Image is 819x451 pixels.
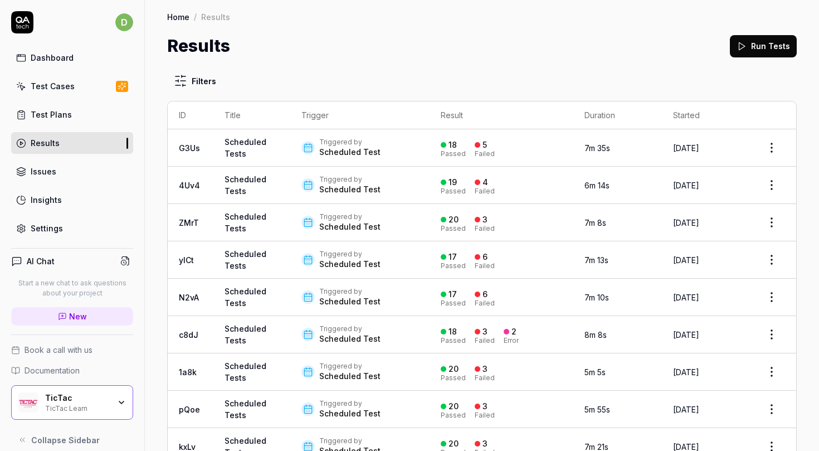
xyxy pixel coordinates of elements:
[45,403,110,412] div: TicTac Learn
[448,252,457,262] div: 17
[448,401,459,411] div: 20
[482,177,488,187] div: 4
[482,252,487,262] div: 6
[319,333,381,345] div: Scheduled Test
[11,365,133,376] a: Documentation
[31,222,63,234] div: Settings
[504,337,519,344] div: Error
[475,375,495,381] div: Failed
[319,138,381,147] div: Triggered by
[448,327,457,337] div: 18
[584,330,607,340] time: 8m 8s
[673,181,699,190] time: [DATE]
[225,287,266,308] a: Scheduled Tests
[11,104,133,125] a: Test Plans
[115,11,133,33] button: d
[168,101,213,129] th: ID
[448,140,457,150] div: 18
[11,429,133,451] button: Collapse Sidebar
[319,175,381,184] div: Triggered by
[290,101,430,129] th: Trigger
[441,337,466,344] div: Passed
[673,330,699,340] time: [DATE]
[584,293,609,302] time: 7m 10s
[225,249,266,270] a: Scheduled Tests
[448,439,459,449] div: 20
[482,327,487,337] div: 3
[441,375,466,381] div: Passed
[194,11,197,22] div: /
[319,250,381,259] div: Triggered by
[18,392,38,413] img: TicTac Logo
[11,217,133,239] a: Settings
[31,137,60,149] div: Results
[584,367,606,377] time: 5m 5s
[319,147,381,158] div: Scheduled Test
[584,218,606,227] time: 7m 8s
[511,327,516,337] div: 2
[584,255,608,265] time: 7m 13s
[319,259,381,270] div: Scheduled Test
[319,408,381,419] div: Scheduled Test
[584,181,610,190] time: 6m 14s
[441,412,466,419] div: Passed
[482,364,487,374] div: 3
[319,399,381,408] div: Triggered by
[730,35,797,57] button: Run Tests
[225,324,266,345] a: Scheduled Tests
[441,263,466,269] div: Passed
[448,364,459,374] div: 20
[11,189,133,211] a: Insights
[673,255,699,265] time: [DATE]
[319,212,381,221] div: Triggered by
[475,151,495,157] div: Failed
[482,215,487,225] div: 3
[201,11,230,22] div: Results
[179,293,199,302] a: N2vA
[11,75,133,97] a: Test Cases
[482,439,487,449] div: 3
[179,218,199,227] a: ZMrT
[179,367,197,377] a: 1a8k
[673,367,699,377] time: [DATE]
[11,161,133,182] a: Issues
[11,47,133,69] a: Dashboard
[213,101,290,129] th: Title
[167,70,223,92] button: Filters
[31,80,75,92] div: Test Cases
[167,33,230,59] h1: Results
[11,385,133,420] button: TicTac LogoTicTacTicTac Learn
[179,330,198,340] a: c8dJ
[319,362,381,371] div: Triggered by
[573,101,662,129] th: Duration
[11,344,133,356] a: Book a call with us
[673,143,699,153] time: [DATE]
[225,137,266,158] a: Scheduled Tests
[430,101,573,129] th: Result
[441,188,466,195] div: Passed
[482,289,487,299] div: 6
[179,143,200,153] a: G3Us
[31,434,100,446] span: Collapse Sidebar
[25,365,80,376] span: Documentation
[448,289,457,299] div: 17
[482,401,487,411] div: 3
[225,361,266,382] a: Scheduled Tests
[662,101,747,129] th: Started
[179,405,200,414] a: pQoe
[475,337,495,344] div: Failed
[475,225,495,232] div: Failed
[482,140,487,150] div: 5
[45,393,110,403] div: TicTac
[167,11,189,22] a: Home
[11,132,133,154] a: Results
[673,405,699,414] time: [DATE]
[179,255,194,265] a: ylCt
[319,324,381,333] div: Triggered by
[319,184,381,195] div: Scheduled Test
[69,311,87,322] span: New
[441,300,466,307] div: Passed
[475,412,495,419] div: Failed
[584,405,610,414] time: 5m 55s
[673,293,699,302] time: [DATE]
